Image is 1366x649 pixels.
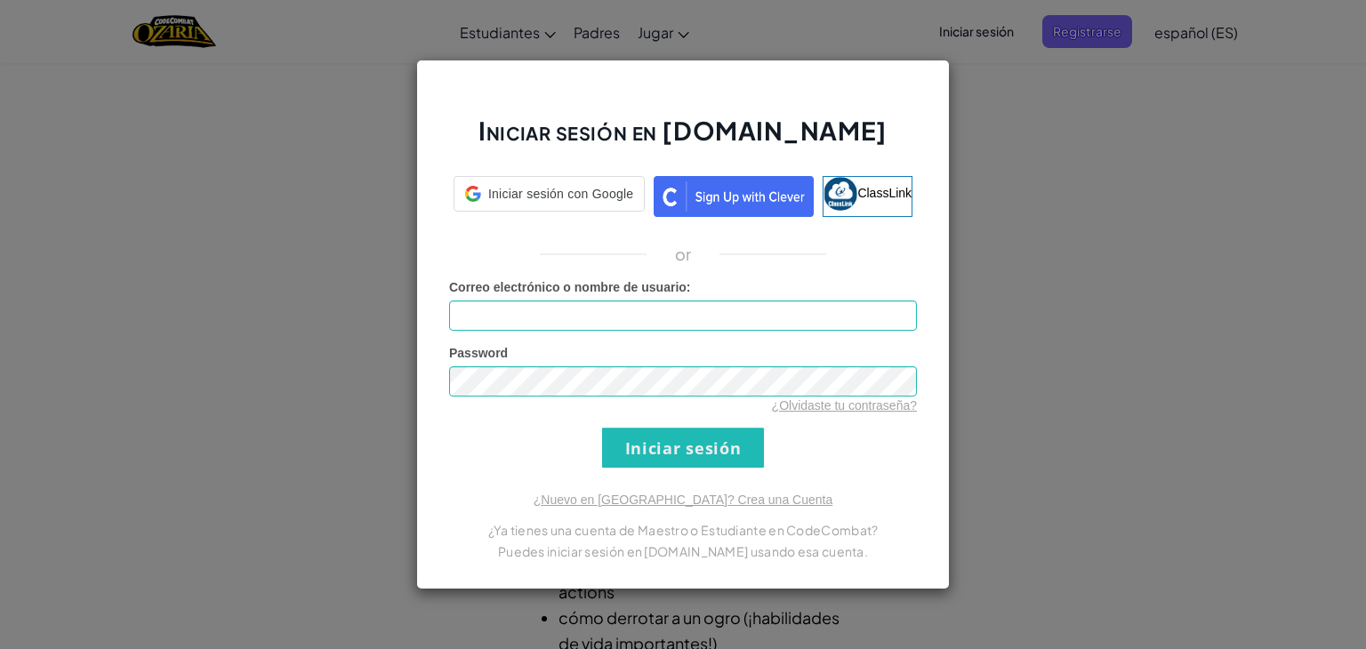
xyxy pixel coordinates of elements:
[602,428,764,468] input: Iniciar sesión
[488,185,633,203] span: Iniciar sesión con Google
[675,244,692,265] p: or
[454,176,645,212] div: Iniciar sesión con Google
[534,493,832,507] a: ¿Nuevo en [GEOGRAPHIC_DATA]? Crea una Cuenta
[449,278,691,296] label: :
[772,398,917,413] a: ¿Olvidaste tu contraseña?
[449,114,917,165] h2: Iniciar sesión en [DOMAIN_NAME]
[454,176,645,217] a: Iniciar sesión con Google
[824,177,857,211] img: classlink-logo-small.png
[449,280,687,294] span: Correo electrónico o nombre de usuario
[449,519,917,541] p: ¿Ya tienes una cuenta de Maestro o Estudiante en CodeCombat?
[449,541,917,562] p: Puedes iniciar sesión en [DOMAIN_NAME] usando esa cuenta.
[857,186,912,200] span: ClassLink
[654,176,814,217] img: clever_sso_button@2x.png
[449,346,508,360] span: Password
